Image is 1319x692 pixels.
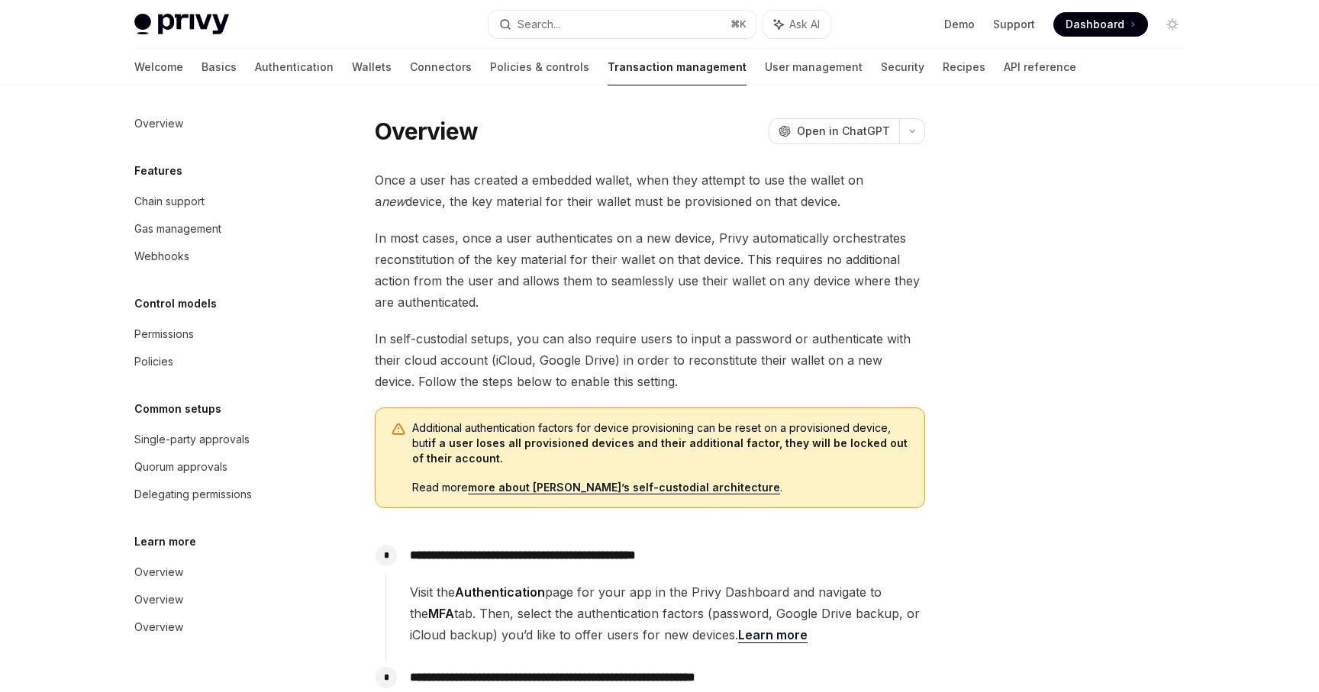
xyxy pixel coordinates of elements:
[375,169,925,212] span: Once a user has created a embedded wallet, when they attempt to use the wallet on a device, the k...
[134,458,227,476] div: Quorum approvals
[993,17,1035,32] a: Support
[134,114,183,133] div: Overview
[738,627,808,643] a: Learn more
[134,352,173,371] div: Policies
[608,49,747,85] a: Transaction management
[518,15,560,34] div: Search...
[1160,12,1185,37] button: Toggle dark mode
[730,18,747,31] span: ⌘ K
[202,49,237,85] a: Basics
[1066,17,1124,32] span: Dashboard
[765,49,863,85] a: User management
[410,581,924,645] span: Visit the page for your app in the Privy Dashboard and navigate to the tab. Then, select the auth...
[375,328,925,392] span: In self-custodial setups, you can also require users to input a password or authenticate with the...
[134,295,217,313] h5: Control models
[122,243,318,270] a: Webhooks
[122,348,318,375] a: Policies
[134,533,196,551] h5: Learn more
[134,591,183,609] div: Overview
[468,481,780,494] a: more about [PERSON_NAME]’s self-custodial architecture
[428,606,454,621] strong: MFA
[134,192,205,211] div: Chain support
[134,325,194,343] div: Permissions
[134,430,250,449] div: Single-party approvals
[122,110,318,137] a: Overview
[122,215,318,243] a: Gas management
[255,49,334,85] a: Authentication
[134,563,183,581] div: Overview
[489,11,756,38] button: Search...⌘K
[881,49,924,85] a: Security
[134,618,183,636] div: Overview
[1053,12,1148,37] a: Dashboard
[391,422,406,437] svg: Warning
[134,220,221,238] div: Gas management
[769,118,899,144] button: Open in ChatGPT
[122,320,318,348] a: Permissions
[455,584,545,600] strong: Authentication
[122,558,318,586] a: Overview
[134,485,252,504] div: Delegating permissions
[122,586,318,613] a: Overview
[412,420,909,466] span: Additional authentication factors for device provisioning can be reset on a provisioned device, but
[134,247,189,266] div: Webhooks
[412,436,908,465] strong: if a user loses all provisioned devices and their additional factor, they will be locked out of t...
[943,49,985,85] a: Recipes
[412,480,909,495] span: Read more .
[789,17,820,32] span: Ask AI
[122,426,318,453] a: Single-party approvals
[352,49,392,85] a: Wallets
[134,400,221,418] h5: Common setups
[134,162,182,180] h5: Features
[375,117,478,145] h1: Overview
[122,481,318,508] a: Delegating permissions
[382,194,405,209] em: new
[490,49,589,85] a: Policies & controls
[134,14,229,35] img: light logo
[375,227,925,313] span: In most cases, once a user authenticates on a new device, Privy automatically orchestrates recons...
[410,49,472,85] a: Connectors
[134,49,183,85] a: Welcome
[122,453,318,481] a: Quorum approvals
[122,613,318,641] a: Overview
[122,188,318,215] a: Chain support
[944,17,975,32] a: Demo
[797,124,890,139] span: Open in ChatGPT
[763,11,830,38] button: Ask AI
[1004,49,1076,85] a: API reference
